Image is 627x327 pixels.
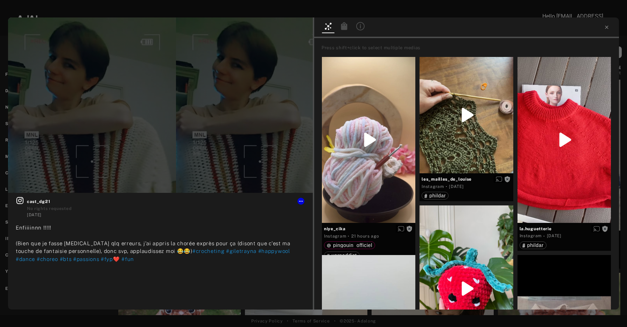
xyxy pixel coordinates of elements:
[406,226,413,231] span: Rights not requested
[192,248,225,254] span: #crocheting
[592,293,627,327] div: Widget de chat
[449,184,464,189] time: 2025-08-17T18:41:59.000Z
[121,256,134,262] span: #fun
[327,243,372,248] div: pingouin_officiel
[37,256,58,262] span: #choreo
[324,233,346,239] div: Instagram
[351,234,379,239] time: 2025-08-18T11:57:52.000Z
[27,212,42,217] time: 2025-08-18T02:02:17.000Z
[446,184,448,189] span: ·
[333,242,372,248] span: pingouin_officiel
[348,233,350,239] span: ·
[602,226,608,231] span: Rights not requested
[101,256,120,262] span: #fyp❤️
[27,198,305,205] span: cast_dg21
[591,225,602,232] button: Enable diffusion on this media
[527,242,544,248] span: phildar
[226,248,256,254] span: #giletrayna
[16,225,290,254] span: Enfiiiinnn !!!!! (Bien que je fasse [MEDICAL_DATA] qlq erreurs, j'ai appris la chorée exprès pour...
[522,243,544,248] div: phildar
[396,225,406,232] button: Enable diffusion on this media
[592,293,627,327] iframe: Chat Widget
[258,248,290,254] span: #happywool
[60,256,72,262] span: #bts
[520,226,609,232] span: la.huguetterie
[424,193,446,198] div: phildar
[494,175,504,183] button: Enable diffusion on this media
[504,176,510,181] span: Rights not requested
[429,193,446,198] span: phildar
[73,256,99,262] span: #passions
[27,206,71,211] span: No rights requested
[16,256,35,262] span: #dance
[543,233,545,239] span: ·
[324,226,413,232] span: niye_cika
[520,233,542,239] div: Instagram
[327,253,357,258] div: yarnaddict
[322,44,617,51] div: Press shift+click to select multiple medias
[547,233,562,238] time: 2025-08-17T13:02:04.000Z
[422,176,511,182] span: les_mailles_de_louise
[422,183,444,190] div: Instagram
